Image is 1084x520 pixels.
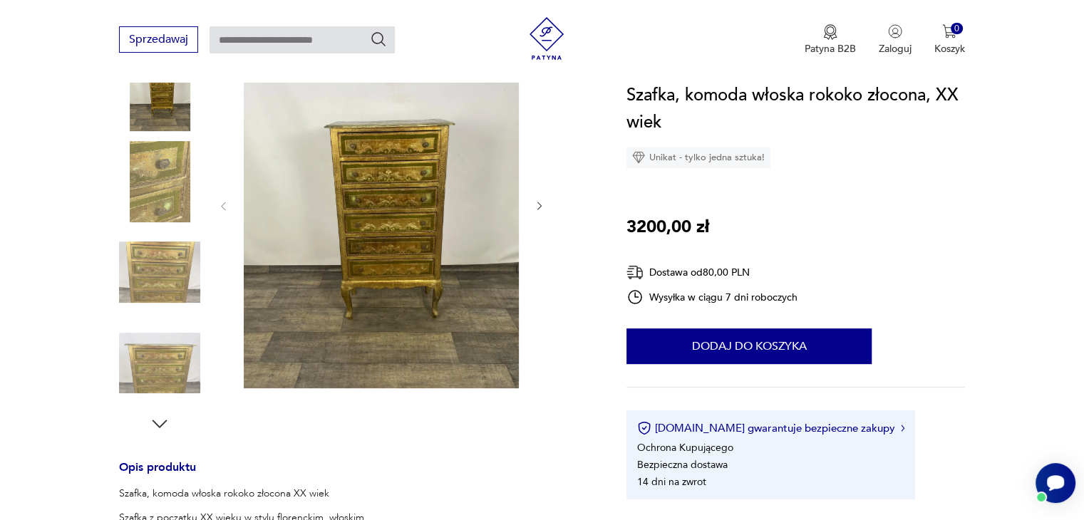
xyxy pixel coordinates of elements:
p: 3200,00 zł [626,214,709,241]
img: Ikona diamentu [632,151,645,164]
a: Sprzedawaj [119,36,198,46]
h1: Szafka, komoda włoska rokoko złocona, XX wiek [626,82,965,136]
img: Ikona koszyka [942,24,956,38]
div: Unikat - tylko jedna sztuka! [626,147,770,168]
button: 0Koszyk [934,24,965,56]
button: Sprzedawaj [119,26,198,53]
img: Zdjęcie produktu Szafka, komoda włoska rokoko złocona, XX wiek [119,232,200,313]
button: Patyna B2B [805,24,856,56]
a: Ikona medaluPatyna B2B [805,24,856,56]
img: Patyna - sklep z meblami i dekoracjami vintage [525,17,568,60]
div: 0 [951,23,963,35]
button: Szukaj [370,31,387,48]
img: Ikona dostawy [626,264,644,281]
iframe: Smartsupp widget button [1036,463,1075,503]
li: Bezpieczna dostawa [637,458,728,472]
p: Zaloguj [879,42,912,56]
img: Zdjęcie produktu Szafka, komoda włoska rokoko złocona, XX wiek [119,323,200,404]
img: Zdjęcie produktu Szafka, komoda włoska rokoko złocona, XX wiek [119,141,200,222]
p: Patyna B2B [805,42,856,56]
img: Ikonka użytkownika [888,24,902,38]
div: Wysyłka w ciągu 7 dni roboczych [626,288,797,306]
li: 14 dni na zwrot [637,475,706,489]
img: Ikona medalu [823,24,837,40]
li: Ochrona Kupującego [637,441,733,454]
h3: Opis produktu [119,463,592,487]
button: Dodaj do koszyka [626,328,872,364]
img: Zdjęcie produktu Szafka, komoda włoska rokoko złocona, XX wiek [119,50,200,131]
p: Koszyk [934,42,965,56]
img: Ikona strzałki w prawo [901,425,905,432]
p: Szafka, komoda włoska rokoko złocona XX wiek [119,487,453,501]
div: Dostawa od 80,00 PLN [626,264,797,281]
button: [DOMAIN_NAME] gwarantuje bezpieczne zakupy [637,421,904,435]
img: Zdjęcie produktu Szafka, komoda włoska rokoko złocona, XX wiek [244,21,519,388]
img: Ikona certyfikatu [637,421,651,435]
button: Zaloguj [879,24,912,56]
